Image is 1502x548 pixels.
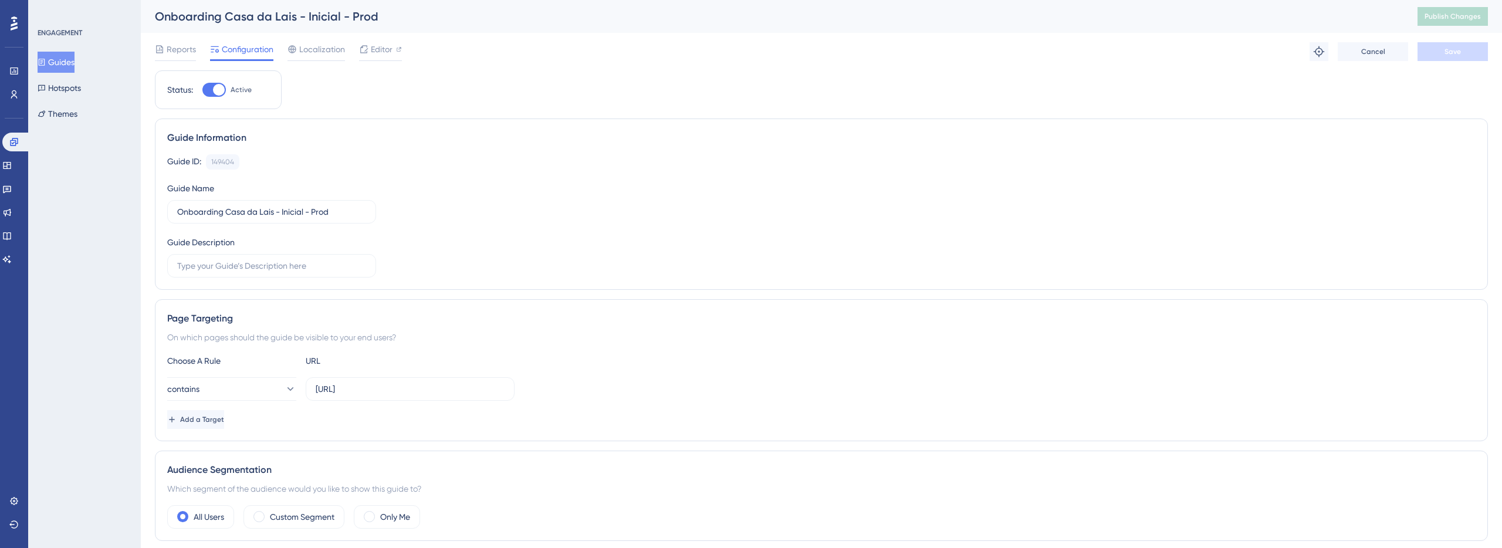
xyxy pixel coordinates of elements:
span: Localization [299,42,345,56]
input: Type your Guide’s Name here [177,205,366,218]
span: Configuration [222,42,273,56]
div: Guide Description [167,235,235,249]
div: Guide Information [167,131,1476,145]
span: Active [231,85,252,94]
span: Cancel [1361,47,1385,56]
div: ENGAGEMENT [38,28,82,38]
span: Publish Changes [1425,12,1481,21]
button: Themes [38,103,77,124]
span: Editor [371,42,393,56]
span: Add a Target [180,415,224,424]
div: Guide ID: [167,154,201,170]
button: Add a Target [167,410,224,429]
div: Page Targeting [167,312,1476,326]
div: Status: [167,83,193,97]
label: Custom Segment [270,510,334,524]
span: Save [1445,47,1461,56]
button: Save [1418,42,1488,61]
div: Onboarding Casa da Lais - Inicial - Prod [155,8,1388,25]
input: Type your Guide’s Description here [177,259,366,272]
div: Choose A Rule [167,354,296,368]
label: Only Me [380,510,410,524]
label: All Users [194,510,224,524]
div: URL [306,354,435,368]
input: yourwebsite.com/path [316,383,505,395]
span: Reports [167,42,196,56]
button: Publish Changes [1418,7,1488,26]
div: 149404 [211,157,234,167]
span: contains [167,382,199,396]
button: contains [167,377,296,401]
div: Guide Name [167,181,214,195]
button: Hotspots [38,77,81,99]
button: Guides [38,52,75,73]
button: Cancel [1338,42,1408,61]
div: On which pages should the guide be visible to your end users? [167,330,1476,344]
div: Audience Segmentation [167,463,1476,477]
div: Which segment of the audience would you like to show this guide to? [167,482,1476,496]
